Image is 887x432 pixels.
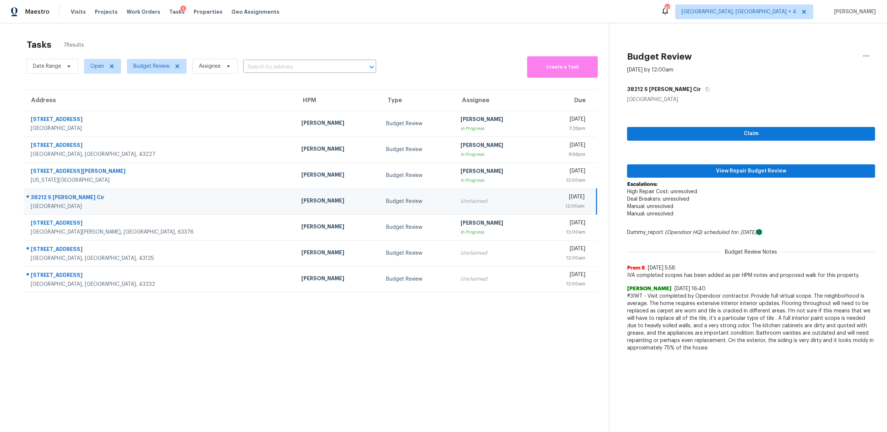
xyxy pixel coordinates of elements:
div: 1 [180,6,186,13]
span: [PERSON_NAME] [627,285,672,292]
span: [PERSON_NAME] [831,8,876,16]
div: Budget Review [386,250,449,257]
h2: Tasks [27,41,51,48]
div: [DATE] [545,193,585,202]
input: Search by address [243,61,355,73]
div: [PERSON_NAME] [461,167,533,177]
div: Budget Review [386,120,449,127]
div: In Progress [461,125,533,132]
span: View Repair Budget Review [633,167,869,176]
span: Deal Breakers: unresolved [627,197,689,202]
span: [GEOGRAPHIC_DATA], [GEOGRAPHIC_DATA] + 4 [682,8,796,16]
div: 40 [665,4,670,12]
button: Claim [627,127,875,141]
div: Budget Review [386,172,449,179]
div: [STREET_ADDRESS] [31,219,289,228]
span: 7 Results [63,41,84,49]
div: [PERSON_NAME] [461,115,533,125]
h2: Budget Review [627,53,692,60]
span: Budget Review Notes [721,248,782,256]
button: Create a Task [527,56,598,78]
span: Geo Assignments [231,8,280,16]
div: Unclaimed [461,275,533,283]
span: Claim [633,129,869,138]
th: HPM [295,90,380,111]
span: Maestro [25,8,50,16]
div: [PERSON_NAME] [461,141,533,151]
span: Manual: unresolved [627,211,673,217]
div: [PERSON_NAME] [301,119,374,128]
div: [PERSON_NAME] [301,145,374,154]
span: [DATE] 16:40 [675,286,706,291]
div: [GEOGRAPHIC_DATA], [GEOGRAPHIC_DATA], 43125 [31,255,289,262]
div: [PERSON_NAME] [461,219,533,228]
span: Tasks [169,9,185,14]
th: Due [539,90,596,111]
div: [DATE] [545,141,585,151]
span: Budget Review [133,63,170,70]
span: Create a Task [531,63,595,71]
div: In Progress [461,228,533,236]
div: [GEOGRAPHIC_DATA] [627,96,875,103]
div: [STREET_ADDRESS][PERSON_NAME] [31,167,289,177]
span: Manual: unresolved [627,204,673,209]
div: [PERSON_NAME] [301,223,374,232]
span: Open [90,63,104,70]
div: 12:00am [545,228,585,236]
div: In Progress [461,151,533,158]
div: Unclaimed [461,198,533,205]
i: (Opendoor HQ) [665,230,702,235]
div: [DATE] [545,271,585,280]
div: 7:25pm [545,125,585,132]
div: [PERSON_NAME] [301,171,374,180]
div: [STREET_ADDRESS] [31,141,289,151]
div: [STREET_ADDRESS] [31,245,289,255]
div: Budget Review [386,146,449,153]
span: Projects [95,8,118,16]
th: Address [24,90,295,111]
div: [DATE] [545,245,585,254]
div: Budget Review [386,275,449,283]
span: Properties [194,8,222,16]
div: [GEOGRAPHIC_DATA], [GEOGRAPHIC_DATA], 43232 [31,281,289,288]
div: [DATE] [545,115,585,125]
div: [STREET_ADDRESS] [31,115,289,125]
h5: 38212 S [PERSON_NAME] Cir [627,86,701,93]
div: [PERSON_NAME] [301,275,374,284]
div: 38212 S [PERSON_NAME] Cir [31,194,289,203]
div: Budget Review [386,198,449,205]
div: 9:56pm [545,151,585,158]
span: High Repair Cost: unresolved [627,189,697,194]
span: #3IWT - Visit completed by Opendoor contractor. Provide full virtual scope. The neighborhood is a... [627,292,875,352]
div: [GEOGRAPHIC_DATA] [31,203,289,210]
div: [DATE] by 12:00am [627,66,673,74]
span: Visits [71,8,86,16]
th: Type [380,90,455,111]
div: [DATE] [545,219,585,228]
span: Date Range [33,63,61,70]
div: 12:00am [545,254,585,262]
div: 12:00am [545,177,585,184]
div: [US_STATE][GEOGRAPHIC_DATA] [31,177,289,184]
span: Assignee [199,63,221,70]
div: [PERSON_NAME] [301,249,374,258]
button: Open [366,62,377,72]
div: [STREET_ADDRESS] [31,271,289,281]
div: Unclaimed [461,250,533,257]
div: Budget Review [386,224,449,231]
div: [PERSON_NAME] [301,197,374,206]
button: View Repair Budget Review [627,164,875,178]
div: [GEOGRAPHIC_DATA] [31,125,289,132]
div: [GEOGRAPHIC_DATA][PERSON_NAME], [GEOGRAPHIC_DATA], 63376 [31,228,289,236]
div: 12:00am [545,202,585,210]
div: [GEOGRAPHIC_DATA], [GEOGRAPHIC_DATA], 43227 [31,151,289,158]
span: IVA completed scopes has been added as per HPM notes and proposed walk for this property. [627,272,875,279]
th: Assignee [455,90,539,111]
div: [DATE] [545,167,585,177]
div: Dummy_report [627,229,875,236]
button: Copy Address [701,83,711,96]
span: Work Orders [127,8,160,16]
b: Escalations: [627,182,657,187]
div: 12:00am [545,280,585,288]
i: scheduled for: [DATE] [704,230,756,235]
